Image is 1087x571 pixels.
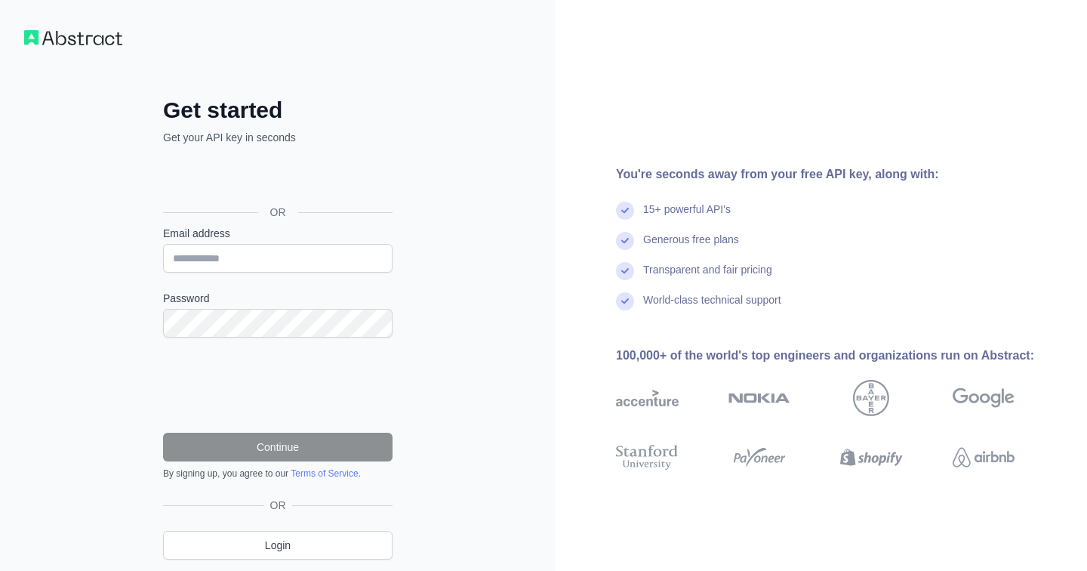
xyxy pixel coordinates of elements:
[163,226,393,241] label: Email address
[163,356,393,415] iframe: reCAPTCHA
[291,468,358,479] a: Terms of Service
[643,262,772,292] div: Transparent and fair pricing
[616,232,634,250] img: check mark
[163,433,393,461] button: Continue
[616,165,1063,184] div: You're seconds away from your free API key, along with:
[163,468,393,480] div: By signing up, you agree to our .
[163,130,393,145] p: Get your API key in seconds
[24,30,122,45] img: Workflow
[616,442,679,473] img: stanford university
[643,292,781,323] div: World-class technical support
[616,202,634,220] img: check mark
[728,442,791,473] img: payoneer
[616,347,1063,365] div: 100,000+ of the world's top engineers and organizations run on Abstract:
[264,498,292,513] span: OR
[616,262,634,280] img: check mark
[616,292,634,310] img: check mark
[728,380,791,416] img: nokia
[163,531,393,560] a: Login
[163,291,393,306] label: Password
[163,97,393,124] h2: Get started
[258,205,298,220] span: OR
[953,442,1015,473] img: airbnb
[643,202,731,232] div: 15+ powerful API's
[840,442,903,473] img: shopify
[853,380,889,416] img: bayer
[156,162,397,195] iframe: Sign in with Google Button
[616,380,679,416] img: accenture
[163,162,390,195] div: Sign in with Google. Opens in new tab
[643,232,739,262] div: Generous free plans
[953,380,1015,416] img: google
